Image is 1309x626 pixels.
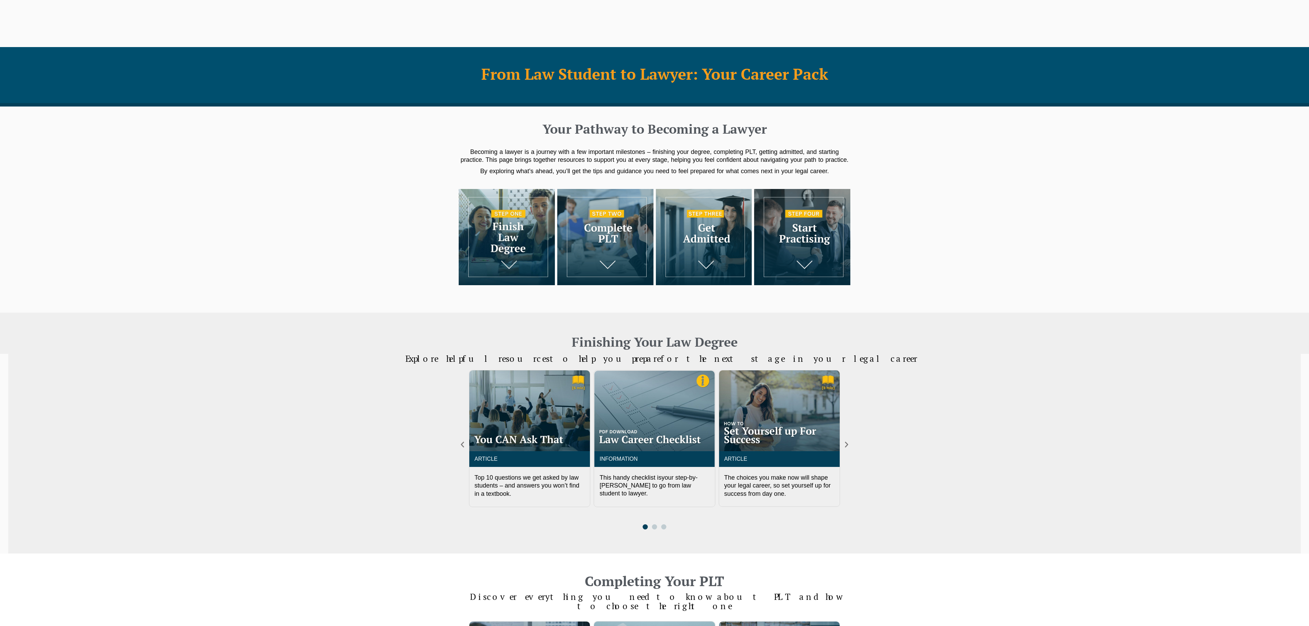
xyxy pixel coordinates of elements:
div: Next slide [843,441,850,448]
span: Discover everything you need to know about PLT and how to choose the right one [470,591,839,612]
a: ARTICLE [474,456,497,462]
span: your step-by-[PERSON_NAME] to go from law student to lawyer. [600,474,697,497]
div: Carousel [469,370,840,529]
span: to help you [550,353,632,364]
span: Go to slide 1 [643,524,648,529]
div: 1 / 3 [469,370,590,507]
h2: Completing Your PLT [459,574,850,588]
div: Previous slide [459,441,466,448]
h2: Finishing Your Law Degree [459,333,850,350]
h2: Your Pathway to Becoming a Lawyer [462,120,847,137]
span: Top 10 questions we get asked by law students – and answers you won’t find in a textbook. [474,474,579,497]
div: 3 / 3 [719,370,840,507]
span: The choices you make now will shape your legal career, so set yourself up for success from day one. [724,474,831,497]
span: By exploring what’s ahead, you’ll get the tips and guidance you need to feel prepared for what co... [480,168,829,175]
span: Go to slide 3 [661,524,667,529]
span: Explore helpful resources [405,353,550,364]
div: 2 / 3 [594,370,715,507]
a: INFORMATION [600,456,638,462]
h1: From Law Student to Lawyer: Your Career Pack [462,65,847,82]
a: ARTICLE [724,456,747,462]
span: This handy checklist is [600,474,661,481]
span: Go to slide 2 [652,524,657,529]
span: Becoming a lawyer is a journey with a few important milestones – finishing your degree, completin... [460,148,848,163]
span: prepare [632,353,661,364]
span: for the next stage in your legal career [661,353,917,364]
